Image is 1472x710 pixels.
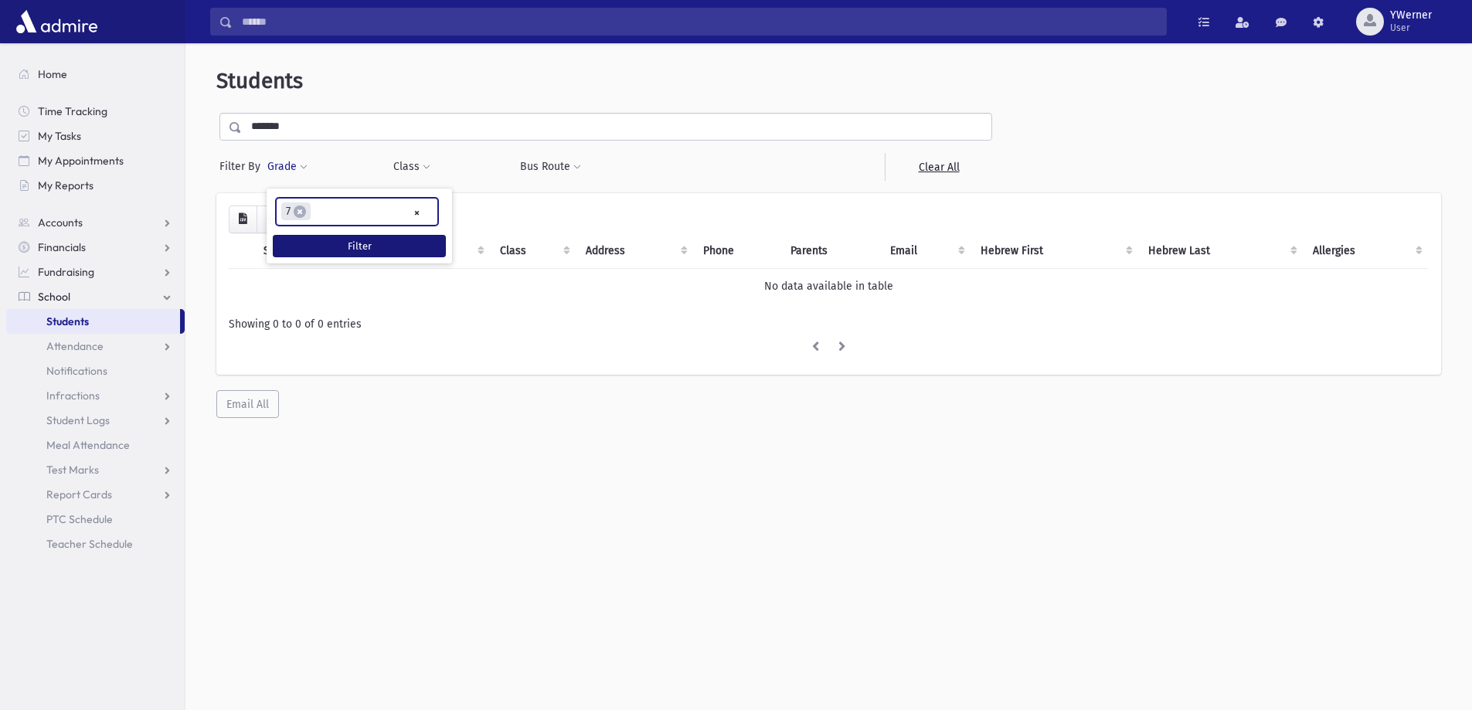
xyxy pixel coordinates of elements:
a: PTC Schedule [6,507,185,532]
button: Email All [216,390,279,418]
th: Email: activate to sort column ascending [881,233,971,269]
a: Clear All [885,153,992,181]
a: Student Logs [6,408,185,433]
th: Class: activate to sort column ascending [491,233,577,269]
span: Meal Attendance [46,438,130,452]
a: Financials [6,235,185,260]
button: Grade [267,153,308,181]
a: Fundraising [6,260,185,284]
button: Bus Route [519,153,582,181]
button: Print [257,206,287,233]
span: My Appointments [38,154,124,168]
a: My Appointments [6,148,185,173]
span: User [1390,22,1432,34]
span: Attendance [46,339,104,353]
span: Filter By [219,158,267,175]
span: Teacher Schedule [46,537,133,551]
span: School [38,290,70,304]
a: Attendance [6,334,185,358]
span: Student Logs [46,413,110,427]
th: Student: activate to sort column descending [254,233,371,269]
a: Time Tracking [6,99,185,124]
span: × [294,206,306,218]
th: Hebrew Last: activate to sort column ascending [1139,233,1304,269]
li: 7 [281,202,311,220]
a: Home [6,62,185,87]
span: Time Tracking [38,104,107,118]
span: My Tasks [38,129,81,143]
th: Hebrew First: activate to sort column ascending [971,233,1138,269]
a: Test Marks [6,457,185,482]
span: Fundraising [38,265,94,279]
th: Parents [781,233,881,269]
span: Report Cards [46,487,112,501]
img: AdmirePro [12,6,101,37]
a: Report Cards [6,482,185,507]
button: Class [393,153,431,181]
button: Filter [273,235,446,257]
span: Financials [38,240,86,254]
a: My Tasks [6,124,185,148]
th: Address: activate to sort column ascending [576,233,694,269]
span: Home [38,67,67,81]
a: My Reports [6,173,185,198]
span: Test Marks [46,463,99,477]
a: Students [6,309,180,334]
a: School [6,284,185,309]
div: Showing 0 to 0 of 0 entries [229,316,1429,332]
th: Phone [694,233,781,269]
td: No data available in table [229,268,1429,304]
span: Students [216,68,303,93]
a: Accounts [6,210,185,235]
input: Search [233,8,1166,36]
a: Infractions [6,383,185,408]
span: My Reports [38,178,93,192]
a: Meal Attendance [6,433,185,457]
span: Infractions [46,389,100,403]
span: Notifications [46,364,107,378]
th: Allergies: activate to sort column ascending [1304,233,1429,269]
a: Notifications [6,358,185,383]
span: Remove all items [413,204,420,222]
span: Students [46,314,89,328]
a: Teacher Schedule [6,532,185,556]
button: CSV [229,206,257,233]
span: Accounts [38,216,83,229]
span: PTC Schedule [46,512,113,526]
span: YWerner [1390,9,1432,22]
